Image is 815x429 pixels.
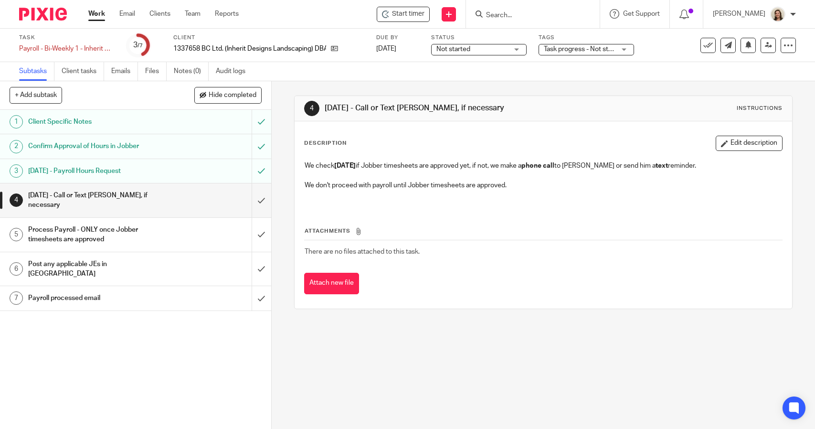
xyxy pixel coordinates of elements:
span: Task progress - Not started + 1 [544,46,635,53]
h1: [DATE] - Payroll Hours Request [28,164,171,178]
label: Tags [539,34,634,42]
div: 7 [10,291,23,305]
strong: [DATE] [334,162,356,169]
h1: [DATE] - Call or Text [PERSON_NAME], if necessary [28,188,171,213]
label: Client [173,34,364,42]
a: Email [119,9,135,19]
h1: [DATE] - Call or Text [PERSON_NAME], if necessary [325,103,564,113]
h1: Payroll processed email [28,291,171,305]
img: Morgan.JPG [770,7,785,22]
button: Edit description [716,136,783,151]
strong: phone call [521,162,554,169]
a: Audit logs [216,62,253,81]
p: Description [304,139,347,147]
div: 3 [133,40,143,51]
a: Subtasks [19,62,54,81]
div: Instructions [737,105,783,112]
p: 1337658 BC Ltd. (Inherit Designs Landscaping) DBA IDL & LBB [173,44,326,54]
span: Get Support [623,11,660,17]
span: [DATE] [376,45,396,52]
span: There are no files attached to this task. [305,248,420,255]
img: Pixie [19,8,67,21]
span: Hide completed [209,92,256,99]
div: 5 [10,228,23,241]
label: Status [431,34,527,42]
div: 4 [304,101,319,116]
span: Attachments [305,228,350,234]
div: 2 [10,140,23,153]
h1: Process Payroll - ONLY once Jobber timesheets are approved [28,223,171,247]
input: Search [485,11,571,20]
p: We check if Jobber timesheets are approved yet, if not, we make a to [PERSON_NAME] or send him a ... [305,161,782,190]
span: Not started [436,46,470,53]
h1: Post any applicable JEs in [GEOGRAPHIC_DATA] [28,257,171,281]
a: Work [88,9,105,19]
p: [PERSON_NAME] [713,9,765,19]
button: Hide completed [194,87,262,103]
label: Task [19,34,115,42]
a: Notes (0) [174,62,209,81]
button: Attach new file [304,273,359,294]
div: 3 [10,164,23,178]
span: Start timer [392,9,424,19]
a: Clients [149,9,170,19]
button: + Add subtask [10,87,62,103]
div: 1 [10,115,23,129]
h1: Confirm Approval of Hours in Jobber [28,139,171,153]
h1: Client Specific Notes [28,115,171,129]
div: 1337658 BC Ltd. (Inherit Designs Landscaping) DBA IDL & LBB - Payroll - Bi-Weekly 1 - Inherit Des... [377,7,430,22]
a: Client tasks [62,62,104,81]
a: Files [145,62,167,81]
small: /7 [138,43,143,48]
a: Reports [215,9,239,19]
div: Payroll - Bi-Weekly 1 - Inherit Design Landscaping [19,44,115,54]
a: Emails [111,62,138,81]
a: Team [185,9,201,19]
label: Due by [376,34,419,42]
div: 4 [10,193,23,207]
strong: text [656,162,668,169]
div: 6 [10,262,23,276]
